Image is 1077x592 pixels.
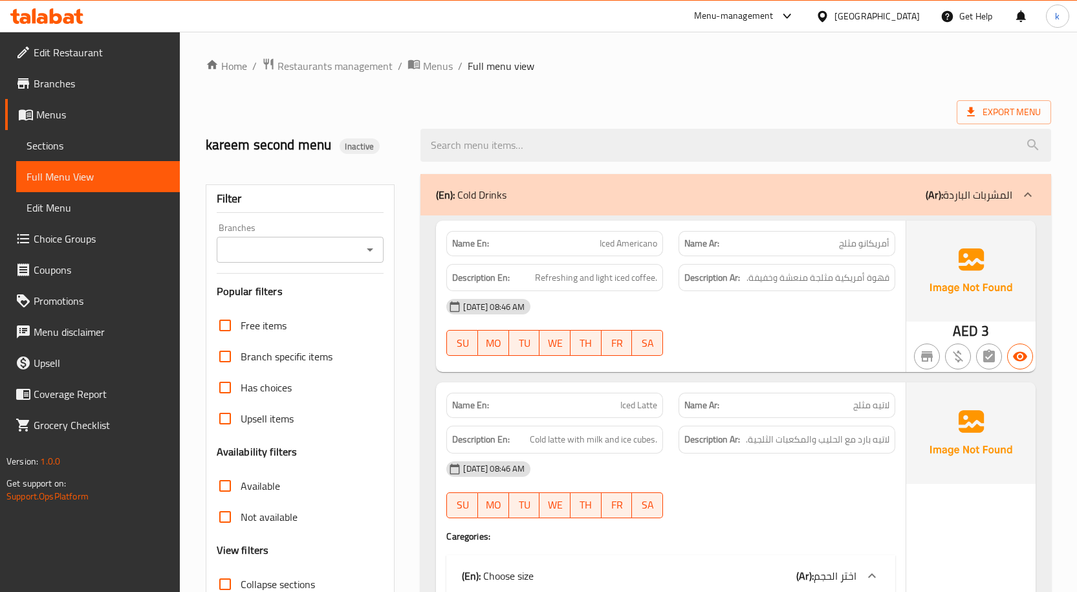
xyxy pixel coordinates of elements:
[694,8,774,24] div: Menu-management
[545,334,565,353] span: WE
[458,58,462,74] li: /
[36,107,169,122] span: Menus
[906,221,1036,322] img: Ae5nvW7+0k+MAAAAAElFTkSuQmCC
[602,330,633,356] button: FR
[217,284,384,299] h3: Popular filters
[576,334,596,353] span: TH
[535,270,657,286] span: Refreshing and light iced coffee.
[34,231,169,247] span: Choice Groups
[746,432,889,448] span: لاتيه بارد مع الحليب والمكعبات الثلجية.
[571,492,602,518] button: TH
[839,237,889,250] span: أمريكانو مثلج
[684,237,719,250] strong: Name Ar:
[241,478,280,494] span: Available
[632,492,663,518] button: SA
[217,444,298,459] h3: Availability filters
[483,334,504,353] span: MO
[27,138,169,153] span: Sections
[600,237,657,250] span: Iced Americano
[462,566,481,586] b: (En):
[217,543,269,558] h3: View filters
[452,399,489,412] strong: Name En:
[436,187,506,203] p: Cold Drinks
[446,330,478,356] button: SU
[241,411,294,426] span: Upsell items
[452,237,489,250] strong: Name En:
[16,192,180,223] a: Edit Menu
[906,382,1036,483] img: Ae5nvW7+0k+MAAAAAElFTkSuQmCC
[420,129,1051,162] input: search
[684,432,740,448] strong: Description Ar:
[5,37,180,68] a: Edit Restaurant
[945,344,971,369] button: Purchased item
[1007,344,1033,369] button: Available
[241,318,287,333] span: Free items
[6,453,38,470] span: Version:
[262,58,393,74] a: Restaurants management
[34,262,169,278] span: Coupons
[252,58,257,74] li: /
[452,270,510,286] strong: Description En:
[478,330,509,356] button: MO
[206,58,247,74] a: Home
[530,432,657,448] span: Cold latte with milk and ice cubes.
[436,185,455,204] b: (En):
[206,135,406,155] h2: kareem second menu
[5,285,180,316] a: Promotions
[206,58,1051,74] nav: breadcrumb
[1055,9,1060,23] span: k
[340,138,379,154] div: Inactive
[398,58,402,74] li: /
[468,58,534,74] span: Full menu view
[452,432,510,448] strong: Description En:
[953,318,978,344] span: AED
[34,293,169,309] span: Promotions
[408,58,453,74] a: Menus
[684,270,740,286] strong: Description Ar:
[514,334,535,353] span: TU
[5,99,180,130] a: Menus
[545,496,565,514] span: WE
[340,140,379,153] span: Inactive
[458,301,530,313] span: [DATE] 08:46 AM
[40,453,60,470] span: 1.0.0
[241,509,298,525] span: Not available
[914,344,940,369] button: Not branch specific item
[462,568,534,584] p: Choose size
[976,344,1002,369] button: Not has choices
[452,334,473,353] span: SU
[16,130,180,161] a: Sections
[34,386,169,402] span: Coverage Report
[5,347,180,378] a: Upsell
[483,496,504,514] span: MO
[571,330,602,356] button: TH
[6,475,66,492] span: Get support on:
[34,355,169,371] span: Upsell
[981,318,989,344] span: 3
[514,496,535,514] span: TU
[5,378,180,410] a: Coverage Report
[834,9,920,23] div: [GEOGRAPHIC_DATA]
[446,530,895,543] h4: Caregories:
[478,492,509,518] button: MO
[34,417,169,433] span: Grocery Checklist
[361,241,379,259] button: Open
[420,174,1051,215] div: (En): Cold Drinks(Ar):المشربات الباردة
[6,488,89,505] a: Support.OpsPlatform
[16,161,180,192] a: Full Menu View
[814,566,856,586] span: اختر الحجم
[27,169,169,184] span: Full Menu View
[5,410,180,441] a: Grocery Checklist
[446,492,478,518] button: SU
[5,316,180,347] a: Menu disclaimer
[423,58,453,74] span: Menus
[539,330,571,356] button: WE
[602,492,633,518] button: FR
[926,185,943,204] b: (Ar):
[607,334,627,353] span: FR
[607,496,627,514] span: FR
[34,45,169,60] span: Edit Restaurant
[509,492,540,518] button: TU
[746,270,889,286] span: قهوة أمريكية مثلجة منعشة وخفيفة.
[637,334,658,353] span: SA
